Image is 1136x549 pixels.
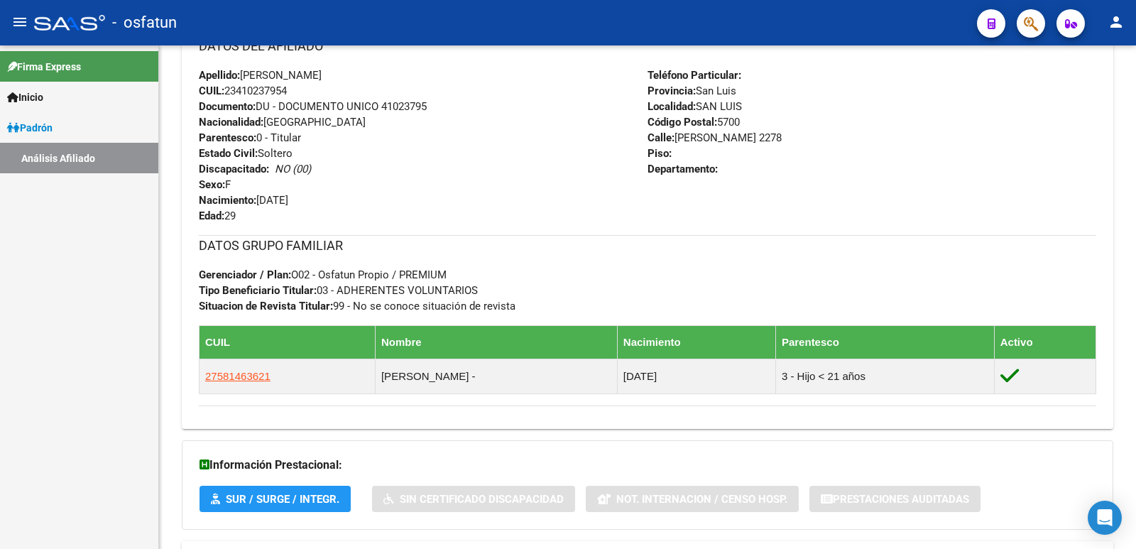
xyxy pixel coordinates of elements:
span: [DATE] [199,194,288,207]
span: 23410237954 [199,85,287,97]
strong: Apellido: [199,69,240,82]
strong: Código Postal: [648,116,717,129]
strong: Piso: [648,147,672,160]
span: [GEOGRAPHIC_DATA] [199,116,366,129]
mat-icon: menu [11,13,28,31]
th: Nombre [375,325,617,359]
strong: Calle: [648,131,674,144]
span: SUR / SURGE / INTEGR. [226,493,339,506]
strong: Provincia: [648,85,696,97]
td: [DATE] [617,359,775,393]
span: Prestaciones Auditadas [833,493,969,506]
span: Soltero [199,147,293,160]
strong: Edad: [199,210,224,222]
span: SAN LUIS [648,100,742,113]
button: SUR / SURGE / INTEGR. [200,486,351,512]
strong: Estado Civil: [199,147,258,160]
span: Not. Internacion / Censo Hosp. [616,493,787,506]
th: Parentesco [775,325,994,359]
strong: Nacimiento: [199,194,256,207]
span: 0 - Titular [199,131,301,144]
span: DU - DOCUMENTO UNICO 41023795 [199,100,427,113]
div: Open Intercom Messenger [1088,501,1122,535]
span: [PERSON_NAME] [199,69,322,82]
h3: DATOS GRUPO FAMILIAR [199,236,1096,256]
strong: Sexo: [199,178,225,191]
span: 5700 [648,116,740,129]
span: Inicio [7,89,43,105]
span: San Luis [648,85,736,97]
span: 03 - ADHERENTES VOLUNTARIOS [199,284,478,297]
button: Sin Certificado Discapacidad [372,486,575,512]
span: Firma Express [7,59,81,75]
i: NO (00) [275,163,311,175]
span: F [199,178,231,191]
strong: Parentesco: [199,131,256,144]
td: [PERSON_NAME] - [375,359,617,393]
strong: Localidad: [648,100,696,113]
h3: DATOS DEL AFILIADO [199,36,1096,56]
th: CUIL [200,325,376,359]
strong: Tipo Beneficiario Titular: [199,284,317,297]
strong: Situacion de Revista Titular: [199,300,333,312]
button: Prestaciones Auditadas [809,486,981,512]
strong: Teléfono Particular: [648,69,741,82]
strong: Documento: [199,100,256,113]
span: 27581463621 [205,370,271,382]
h3: Información Prestacional: [200,455,1096,475]
button: Not. Internacion / Censo Hosp. [586,486,799,512]
span: 29 [199,210,236,222]
span: - osfatun [112,7,177,38]
strong: CUIL: [199,85,224,97]
td: 3 - Hijo < 21 años [775,359,994,393]
strong: Nacionalidad: [199,116,263,129]
strong: Departamento: [648,163,718,175]
span: 99 - No se conoce situación de revista [199,300,515,312]
strong: Gerenciador / Plan: [199,268,291,281]
span: Padrón [7,120,53,136]
span: Sin Certificado Discapacidad [400,493,564,506]
span: [PERSON_NAME] 2278 [648,131,782,144]
th: Activo [994,325,1096,359]
th: Nacimiento [617,325,775,359]
span: O02 - Osfatun Propio / PREMIUM [199,268,447,281]
mat-icon: person [1108,13,1125,31]
strong: Discapacitado: [199,163,269,175]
